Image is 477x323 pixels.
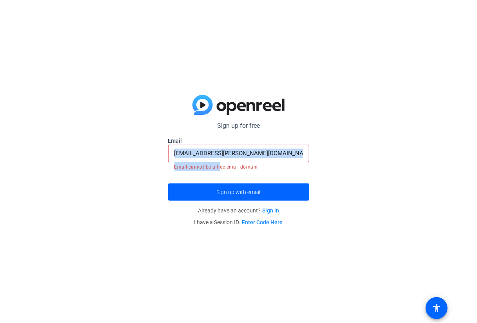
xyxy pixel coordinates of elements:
a: Enter Code Here [242,219,283,225]
a: Sign in [262,207,279,214]
label: Email [168,137,309,145]
span: Already have an account? [198,207,279,214]
input: Enter Email Address [174,149,303,158]
mat-icon: accessibility [432,303,441,313]
span: I have a Session ID. [194,219,283,225]
p: Sign up for free [168,121,309,131]
mat-error: Email cannot be a free email domain [174,162,303,171]
button: Sign up with email [168,183,309,201]
img: blue-gradient.svg [192,95,285,115]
